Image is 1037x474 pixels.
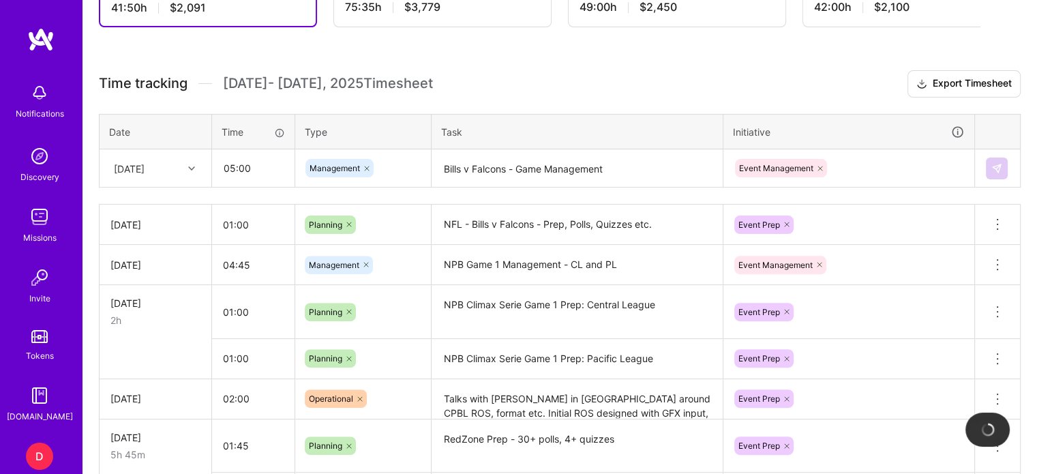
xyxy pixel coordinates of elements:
span: Operational [309,394,353,404]
span: $2,091 [170,1,206,15]
img: logo [27,27,55,52]
span: Event Prep [738,441,780,451]
span: Planning [309,353,342,364]
img: tokens [31,330,48,343]
div: 41:50 h [111,1,305,15]
input: HH:MM [212,428,295,464]
span: Event Management [739,163,813,173]
img: loading [980,421,996,438]
input: HH:MM [212,247,295,283]
div: 2h [110,313,200,327]
div: Time [222,125,285,139]
input: HH:MM [212,340,295,376]
span: Event Management [738,260,813,270]
input: HH:MM [212,207,295,243]
th: Type [295,114,432,149]
div: [DATE] [110,430,200,445]
span: Event Prep [738,353,780,364]
span: Event Prep [738,307,780,317]
div: null [986,158,1009,179]
input: HH:MM [212,381,295,417]
div: Missions [23,231,57,245]
div: Discovery [20,170,59,184]
img: discovery [26,143,53,170]
img: bell [26,79,53,106]
div: 5h 45m [110,447,200,462]
span: Event Prep [738,220,780,230]
textarea: NPB Game 1 Management - CL and PL [433,246,721,284]
i: icon Chevron [188,165,195,172]
span: Time tracking [99,75,187,92]
input: HH:MM [212,294,295,330]
th: Date [100,114,212,149]
span: Management [310,163,360,173]
img: guide book [26,382,53,409]
div: Invite [29,291,50,306]
div: Tokens [26,349,54,363]
span: Planning [309,220,342,230]
span: Planning [309,441,342,451]
div: [DATE] [110,296,200,310]
div: Notifications [16,106,64,121]
img: teamwork [26,203,53,231]
textarea: RedZone Prep - 30+ polls, 4+ quizzes [433,421,721,472]
div: D [26,443,53,470]
div: [DATE] [114,161,145,175]
div: [DOMAIN_NAME] [7,409,73,424]
span: Planning [309,307,342,317]
button: Export Timesheet [907,70,1021,98]
span: Management [309,260,359,270]
img: Invite [26,264,53,291]
input: HH:MM [213,150,294,186]
th: Task [432,114,723,149]
textarea: NPB Climax Serie Game 1 Prep: Pacific League [433,340,721,378]
span: Event Prep [738,394,780,404]
textarea: Bills v Falcons - Game Management [433,151,721,187]
img: Submit [991,163,1002,174]
textarea: NPB Climax Serie Game 1 Prep: Central League [433,286,721,338]
textarea: Talks with [PERSON_NAME] in [GEOGRAPHIC_DATA] around CPBL ROS, format etc. Initial ROS designed w... [433,381,721,418]
textarea: NFL - Bills v Falcons - Prep, Polls, Quizzes etc. [433,206,721,243]
span: [DATE] - [DATE] , 2025 Timesheet [223,75,433,92]
div: [DATE] [110,391,200,406]
div: [DATE] [110,218,200,232]
div: Initiative [733,124,965,140]
div: [DATE] [110,258,200,272]
a: D [22,443,57,470]
i: icon Download [916,77,927,91]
